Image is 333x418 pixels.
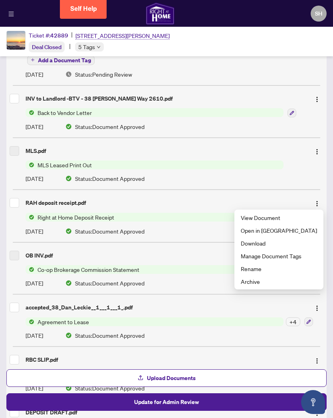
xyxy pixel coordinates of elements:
div: Ticket #: [29,31,68,40]
img: IMG-C12256548_1.jpg [7,31,25,50]
img: Document Status [65,332,72,339]
span: Rename [241,264,317,273]
div: INV to Landlord -BTV - 38 [PERSON_NAME] Way 2610.pdf [26,94,304,103]
span: Update for Admin Review [134,396,199,408]
button: Upload Documents [6,369,327,387]
span: Deal Closed [32,44,61,51]
button: Logo [311,196,323,209]
span: [DATE] [26,227,43,236]
button: Logo [311,145,323,157]
div: MLS.pdf [26,147,304,155]
img: Document Status [65,175,72,182]
img: Status Icon [26,317,34,326]
img: Document Status [65,228,72,234]
button: Add a Document Tag [27,55,95,65]
span: Archive [241,277,317,286]
span: Open in [GEOGRAPHIC_DATA] [241,226,317,235]
div: RAH deposit receipt.pdf [26,198,304,207]
button: Logo [311,92,323,105]
span: Status: Document Approved [75,174,145,183]
span: Add a Document Tag [38,57,91,63]
div: OB INV.pdf [26,251,304,260]
span: Download [241,239,317,248]
span: Manage Document Tags [241,252,317,260]
span: down [97,45,101,49]
span: [DATE] [26,279,43,287]
img: Logo [314,200,320,207]
button: Update for Admin Review [6,393,327,411]
img: Document Status [65,71,72,77]
img: Logo [314,96,320,103]
span: Right at Home Deposit Receipt [34,213,117,222]
img: Logo [314,358,320,364]
span: Status: Document Approved [75,227,145,236]
div: accepted_38_Dan_Leckie__1___1___1_.pdf [26,303,304,312]
img: Logo [314,149,320,155]
span: Status: Pending Review [75,70,132,79]
img: Document Status [65,280,72,286]
span: Upload Documents [147,372,196,384]
img: Document Status [65,123,72,130]
span: menu [8,11,14,17]
span: [DATE] [26,70,43,79]
img: Logo [314,305,320,311]
span: Agreement to Lease [34,317,92,326]
span: Back to Vendor Letter [34,108,95,117]
img: Status Icon [26,160,34,169]
span: Status: Document Approved [75,279,145,287]
span: Status: Document Approved [75,122,145,131]
span: SH [315,9,322,18]
span: plus [31,58,35,62]
img: Status Icon [26,108,34,117]
span: [DATE] [26,174,43,183]
span: 5 Tags [78,42,95,52]
span: [DATE] [26,331,43,340]
div: RBC SLIP.pdf [26,355,304,364]
span: MLS Leased Print Out [34,160,95,169]
span: Status: Document Approved [75,331,145,340]
span: 42889 [50,32,68,39]
img: logo [146,2,174,25]
img: Status Icon [26,265,34,274]
img: Status Icon [26,213,34,222]
button: Logo [311,353,323,366]
button: Logo [311,301,323,314]
button: Open asap [301,390,325,414]
div: DEPOSIT DRAFT.pdf [26,408,304,417]
span: View Document [241,213,317,222]
span: Self Help [70,5,97,12]
span: [DATE] [26,122,43,131]
span: Co-op Brokerage Commission Statement [34,265,143,274]
div: + 4 [286,317,300,326]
